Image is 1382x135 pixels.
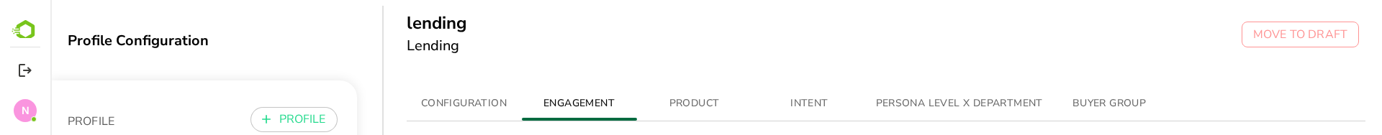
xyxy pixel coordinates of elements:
span: BUYER GROUP [1010,95,1108,113]
button: PROFILE [200,107,287,132]
p: PROFILE [17,113,64,130]
div: N [14,99,37,122]
p: PROFILE [229,111,276,128]
button: Logout [15,60,35,80]
span: CONFIGURATION [365,95,463,113]
button: MOVE TO DRAFT [1191,22,1309,47]
span: PERSONA LEVEL X DEPARTMENT [826,95,993,113]
h5: lending [356,11,417,34]
span: PRODUCT [595,95,693,113]
span: INTENT [710,95,808,113]
img: BambooboxLogoMark.f1c84d78b4c51b1a7b5f700c9845e183.svg [7,17,44,45]
p: MOVE TO DRAFT [1203,26,1297,43]
div: Profile Configuration [17,31,307,50]
div: simple tabs [356,86,1316,121]
span: ENGAGEMENT [480,95,578,113]
h6: Lending [356,34,417,57]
